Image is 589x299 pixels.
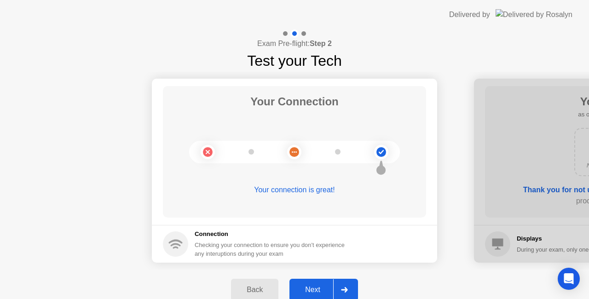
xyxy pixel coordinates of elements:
h5: Connection [195,230,350,239]
h1: Test your Tech [247,50,342,72]
h4: Exam Pre-flight: [257,38,332,49]
img: Delivered by Rosalyn [496,9,572,20]
h1: Your Connection [250,93,339,110]
div: Delivered by [449,9,490,20]
div: Checking your connection to ensure you don’t experience any interuptions during your exam [195,241,350,258]
b: Step 2 [310,40,332,47]
div: Your connection is great! [163,184,426,195]
div: Back [234,286,276,294]
div: Next [292,286,333,294]
div: Open Intercom Messenger [558,268,580,290]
